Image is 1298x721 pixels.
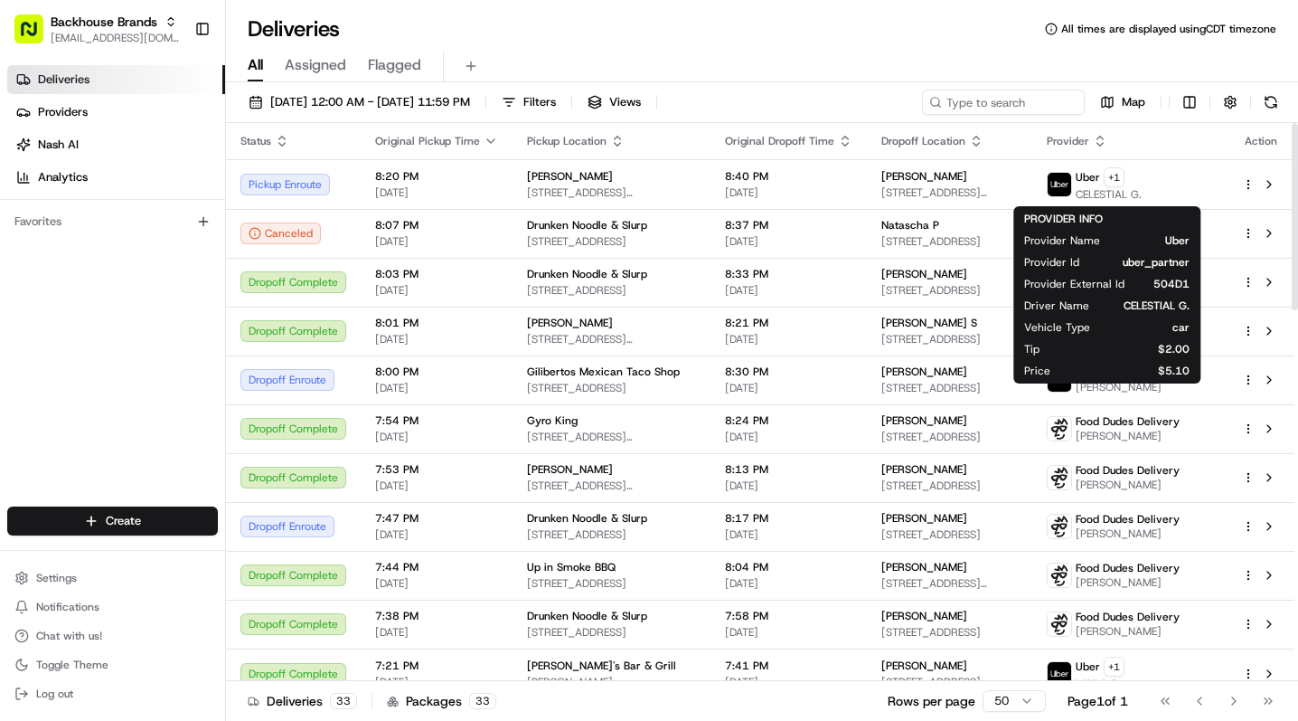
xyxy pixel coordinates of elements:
img: food_dudes.png [1048,417,1071,441]
span: Pylon [180,450,219,463]
span: [STREET_ADDRESS] [527,625,696,640]
button: [DATE] 12:00 AM - [DATE] 11:59 PM [240,90,478,115]
span: Filters [523,94,556,110]
img: Nash [18,19,54,55]
span: CELESTIAL G. [1076,187,1142,202]
span: All times are displayed using CDT timezone [1061,22,1276,36]
span: [DATE] [375,479,498,493]
a: Powered byPylon [127,449,219,463]
span: Toggle Theme [36,658,108,672]
span: [DATE] [725,576,852,591]
span: [DATE] [375,185,498,200]
button: Views [579,90,649,115]
span: Notifications [36,600,99,614]
button: +1 [1104,657,1124,677]
span: [PERSON_NAME] [1076,380,1162,394]
span: [STREET_ADDRESS] [881,527,1018,542]
span: [DATE] [725,381,852,395]
span: [DATE] [160,330,197,345]
span: Vehicle Type [1024,320,1090,335]
span: [STREET_ADDRESS] [881,332,1018,346]
span: [STREET_ADDRESS] [527,234,696,249]
span: [DATE] [139,281,176,296]
a: Nash AI [7,130,225,159]
img: uber-new-logo.jpeg [1048,173,1071,196]
span: 8:20 PM [375,169,498,184]
span: [PERSON_NAME]'s Bar & Grill [527,659,676,673]
span: [STREET_ADDRESS][PERSON_NAME] [881,185,1018,200]
span: 7:44 PM [375,560,498,574]
span: [PERSON_NAME] [1076,575,1180,590]
span: [STREET_ADDRESS] [881,381,1018,395]
span: 8:04 PM [725,560,852,574]
span: [PERSON_NAME] [1076,478,1180,492]
div: 33 [330,693,357,709]
div: Deliveries [248,692,357,710]
span: [STREET_ADDRESS] [881,283,1018,298]
span: Settings [36,571,77,585]
span: Provider Id [1024,255,1079,270]
span: Drunken Noodle & Slurp [527,218,647,232]
span: Gyro King [527,413,578,428]
div: Action [1242,134,1280,148]
img: food_dudes.png [1048,564,1071,587]
span: Dropoff Location [881,134,965,148]
span: [DATE] [375,675,498,689]
span: Deliveries [38,71,89,88]
span: [DATE] [725,479,852,493]
span: [PERSON_NAME] [527,462,613,477]
img: 1736555255976-a54dd68f-1ca7-489b-9aae-adbdc363a1c4 [36,331,51,346]
span: [PERSON_NAME] [881,413,967,428]
button: Filters [494,90,564,115]
input: Type to search [922,90,1085,115]
span: Backhouse Brands [51,13,157,31]
span: All [248,54,263,76]
span: Food Dudes Delivery [1076,610,1180,624]
button: Create [7,507,218,536]
button: Chat with us! [7,623,218,649]
span: [PERSON_NAME] [881,659,967,673]
div: Canceled [240,223,321,244]
div: Start new chat [81,174,296,192]
span: [DATE] [725,332,852,346]
h1: Deliveries [248,14,340,43]
span: 8:00 PM [375,365,498,379]
span: Tip [1024,342,1039,356]
span: [STREET_ADDRESS][PERSON_NAME] [527,479,696,493]
span: [DATE] [725,527,852,542]
span: [DATE] [375,430,498,444]
span: 8:30 PM [725,365,852,379]
span: Log out [36,687,73,701]
span: [PERSON_NAME][GEOGRAPHIC_DATA][STREET_ADDRESS][GEOGRAPHIC_DATA] [527,675,696,689]
span: Food Dudes Delivery [1076,561,1180,575]
span: Original Dropoff Time [725,134,834,148]
span: Price [1024,364,1050,378]
span: Flagged [368,54,421,76]
img: food_dudes.png [1048,515,1071,538]
span: Uber [1076,659,1100,674]
span: [PERSON_NAME] [1076,624,1180,639]
button: Settings [7,565,218,591]
span: [STREET_ADDRESS] [881,234,1018,249]
span: [DATE] [725,185,852,200]
span: 8:01 PM [375,316,498,330]
div: 💻 [153,407,167,422]
img: food_dudes.png [1048,466,1071,489]
a: Providers [7,98,225,127]
span: 7:53 PM [375,462,498,477]
span: [STREET_ADDRESS] [881,625,1018,640]
div: Past conversations [18,236,121,251]
span: [PERSON_NAME] [1076,527,1180,541]
button: +1 [1104,167,1124,187]
span: Nash AI [38,137,79,153]
span: [DATE] [725,234,852,249]
span: [DATE] [375,283,498,298]
button: Refresh [1258,90,1284,115]
span: [PERSON_NAME] [527,169,613,184]
span: • [129,281,136,296]
p: Welcome 👋 [18,73,329,102]
span: Providers [38,104,88,120]
span: Provider Name [1024,233,1100,248]
span: Provider External Id [1024,277,1124,291]
span: [PERSON_NAME] [881,609,967,623]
